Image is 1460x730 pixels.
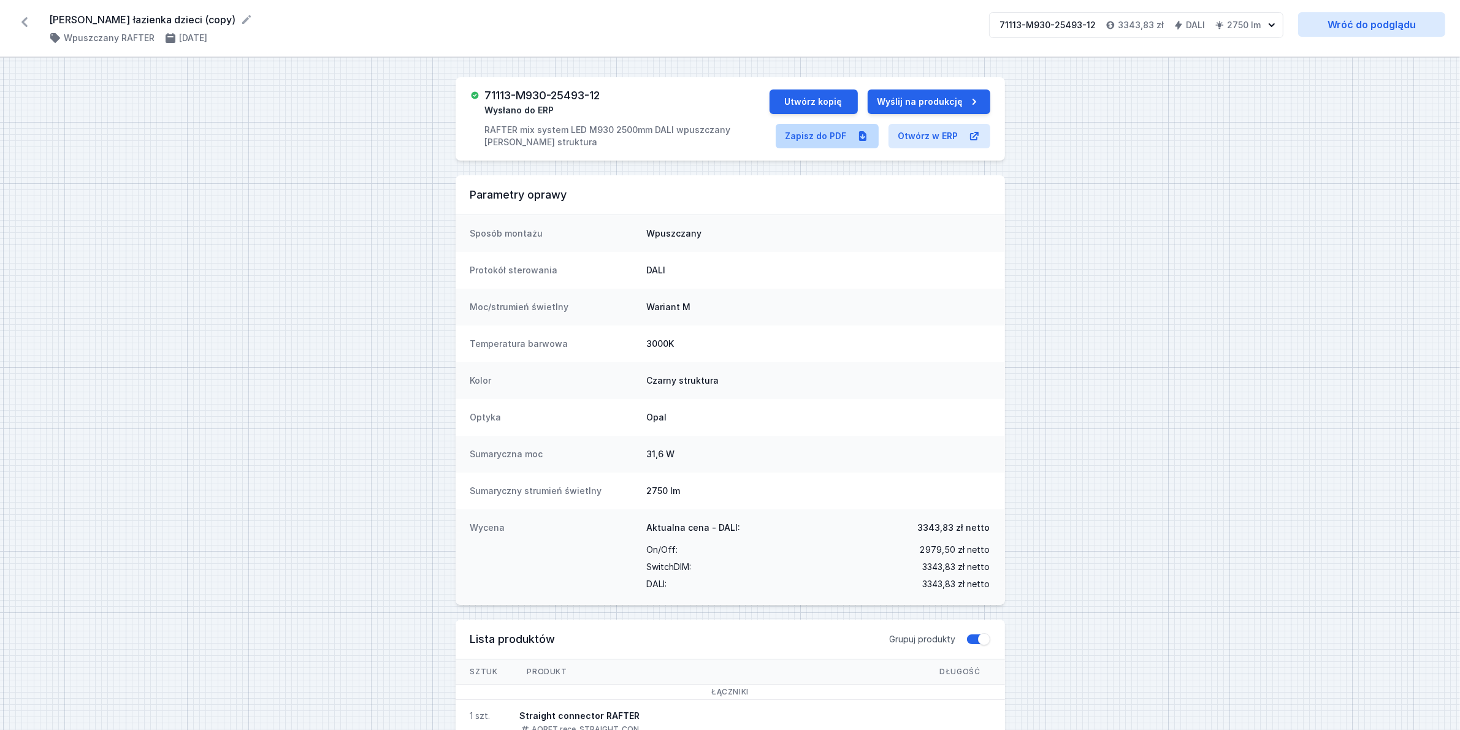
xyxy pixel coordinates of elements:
[470,375,637,387] dt: Kolor
[470,485,637,497] dt: Sumaryczny strumień świetlny
[890,633,956,645] span: Grupuj produkty
[484,104,554,116] span: Wysłano do ERP
[1186,19,1205,31] h4: DALI
[456,660,513,684] span: Sztuk
[647,411,990,424] dd: Opal
[470,522,637,593] dt: Wycena
[647,448,990,460] dd: 31,6 W
[513,660,582,684] span: Produkt
[520,710,640,722] div: Straight connector RAFTER
[470,448,637,460] dt: Sumaryczna moc
[925,660,995,684] span: Długość
[647,227,990,240] dd: Wpuszczany
[647,264,990,276] dd: DALI
[1118,19,1164,31] h4: 3343,83 zł
[470,264,637,276] dt: Protokół sterowania
[989,12,1283,38] button: 71113-M930-25493-123343,83 złDALI2750 lm
[647,576,667,593] span: DALI :
[49,12,974,27] form: [PERSON_NAME] łazienka dzieci (copy)
[470,710,491,722] div: 1 szt.
[647,338,990,350] dd: 3000K
[889,124,990,148] a: Otwórz w ERP
[999,19,1096,31] div: 71113-M930-25493-12
[1227,19,1261,31] h4: 2750 lm
[470,188,990,202] h3: Parametry oprawy
[647,485,990,497] dd: 2750 lm
[647,301,990,313] dd: Wariant M
[647,522,741,534] span: Aktualna cena - DALI:
[179,32,207,44] h4: [DATE]
[647,541,678,558] span: On/Off :
[470,338,637,350] dt: Temperatura barwowa
[966,633,990,645] button: Grupuj produkty
[240,13,253,26] button: Edytuj nazwę projektu
[484,124,769,148] p: RAFTER mix system LED M930 2500mm DALI wpuszczany [PERSON_NAME] struktura
[470,632,890,647] h3: Lista produktów
[770,89,858,114] button: Utwórz kopię
[470,411,637,424] dt: Optyka
[868,89,990,114] button: Wyślij na produkcję
[1298,12,1445,37] a: Wróć do podglądu
[923,558,990,576] span: 3343,83 zł netto
[647,558,692,576] span: SwitchDIM :
[484,89,600,102] h3: 71113-M930-25493-12
[776,124,879,148] a: Zapisz do PDF
[470,227,637,240] dt: Sposób montażu
[923,576,990,593] span: 3343,83 zł netto
[918,522,990,534] span: 3343,83 zł netto
[64,32,155,44] h4: Wpuszczany RAFTER
[470,687,990,697] h3: Łączniki
[647,375,990,387] dd: Czarny struktura
[470,301,637,313] dt: Moc/strumień świetlny
[920,541,990,558] span: 2979,50 zł netto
